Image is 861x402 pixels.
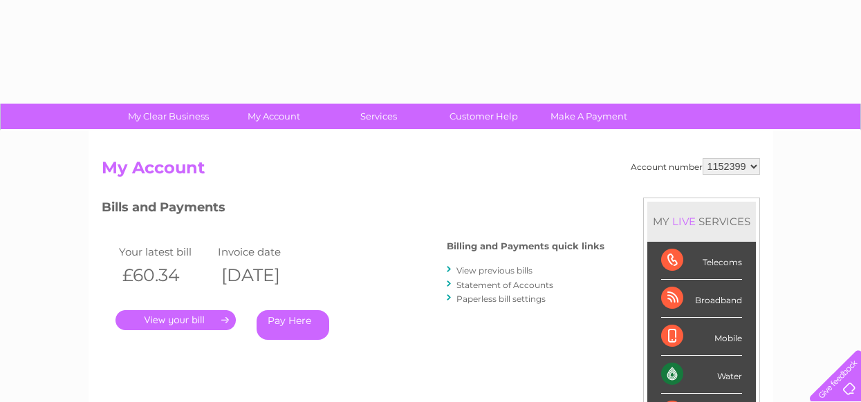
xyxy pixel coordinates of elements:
td: Invoice date [214,242,314,261]
div: Account number [631,158,760,175]
a: Customer Help [427,104,541,129]
div: MY SERVICES [647,202,756,241]
h4: Billing and Payments quick links [447,241,604,251]
h3: Bills and Payments [102,198,604,222]
a: Services [322,104,436,129]
a: My Account [216,104,331,129]
div: Telecoms [661,242,742,280]
td: Your latest bill [115,242,215,261]
a: Paperless bill settings [456,294,546,304]
div: Broadband [661,280,742,318]
a: View previous bills [456,265,533,276]
h2: My Account [102,158,760,184]
th: [DATE] [214,261,314,289]
div: Water [661,356,742,394]
div: LIVE [669,215,698,228]
a: Pay Here [257,310,329,340]
th: £60.34 [115,261,215,289]
a: Make A Payment [532,104,646,129]
a: My Clear Business [111,104,225,129]
a: Statement of Accounts [456,280,553,290]
a: . [115,310,236,330]
div: Mobile [661,318,742,356]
